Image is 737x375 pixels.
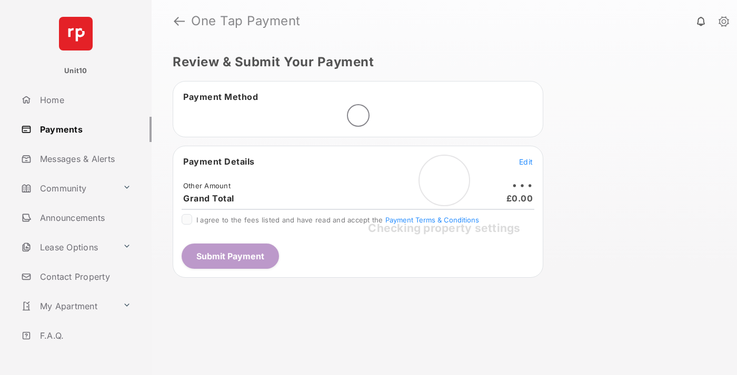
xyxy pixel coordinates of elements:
a: Payments [17,117,152,142]
a: Community [17,176,118,201]
a: Messages & Alerts [17,146,152,171]
span: Checking property settings [368,221,520,235]
a: Home [17,87,152,113]
a: My Apartment [17,293,118,319]
a: Announcements [17,205,152,230]
img: svg+xml;base64,PHN2ZyB4bWxucz0iaHR0cDovL3d3dy53My5vcmcvMjAwMC9zdmciIHdpZHRoPSI2NCIgaGVpZ2h0PSI2NC... [59,17,93,50]
a: F.A.Q. [17,323,152,348]
a: Contact Property [17,264,152,289]
a: Lease Options [17,235,118,260]
p: Unit10 [64,66,87,76]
